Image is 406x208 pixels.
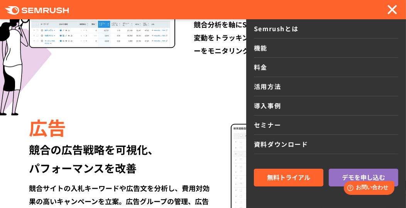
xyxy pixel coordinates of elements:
div: 広告 [29,114,212,141]
span: 無料トライアル [267,173,310,183]
div: 競合の広告戦略を可視化、 パフォーマンスを改善 [29,141,212,178]
a: 機能 [254,39,398,58]
a: 資料ダウンロード [254,135,398,154]
div: 競合分析を軸にSEOのターゲットキーワードを発見、順位変動をトラッキング。テクニカルSEO（内部施策）のエラーをモニタリングし、Webサイトを健全に保ちます。 [194,18,377,57]
a: Semrushとは [254,19,398,39]
span: デモを申し込む [342,173,385,183]
a: セミナー [254,116,398,135]
a: 導入事例 [254,96,398,116]
iframe: Help widget launcher [337,178,398,200]
a: デモを申し込む [329,169,398,186]
a: 無料トライアル [254,169,323,186]
a: 活用方法 [254,77,398,96]
a: 料金 [254,58,398,77]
